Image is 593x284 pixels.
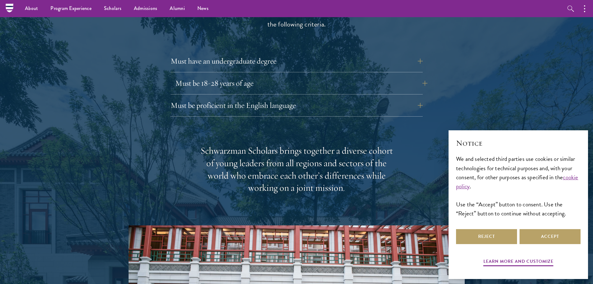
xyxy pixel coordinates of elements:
[175,76,427,91] button: Must be 18-28 years of age
[456,138,581,148] h2: Notice
[483,258,553,267] button: Learn more and customize
[171,98,423,113] button: Must be proficient in the English language
[520,229,581,244] button: Accept
[456,229,517,244] button: Reject
[456,154,581,218] div: We and selected third parties use cookies or similar technologies for technical purposes and, wit...
[200,145,393,195] div: Schwarzman Scholars brings together a diverse cohort of young leaders from all regions and sector...
[171,54,423,69] button: Must have an undergraduate degree
[456,173,578,191] a: cookie policy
